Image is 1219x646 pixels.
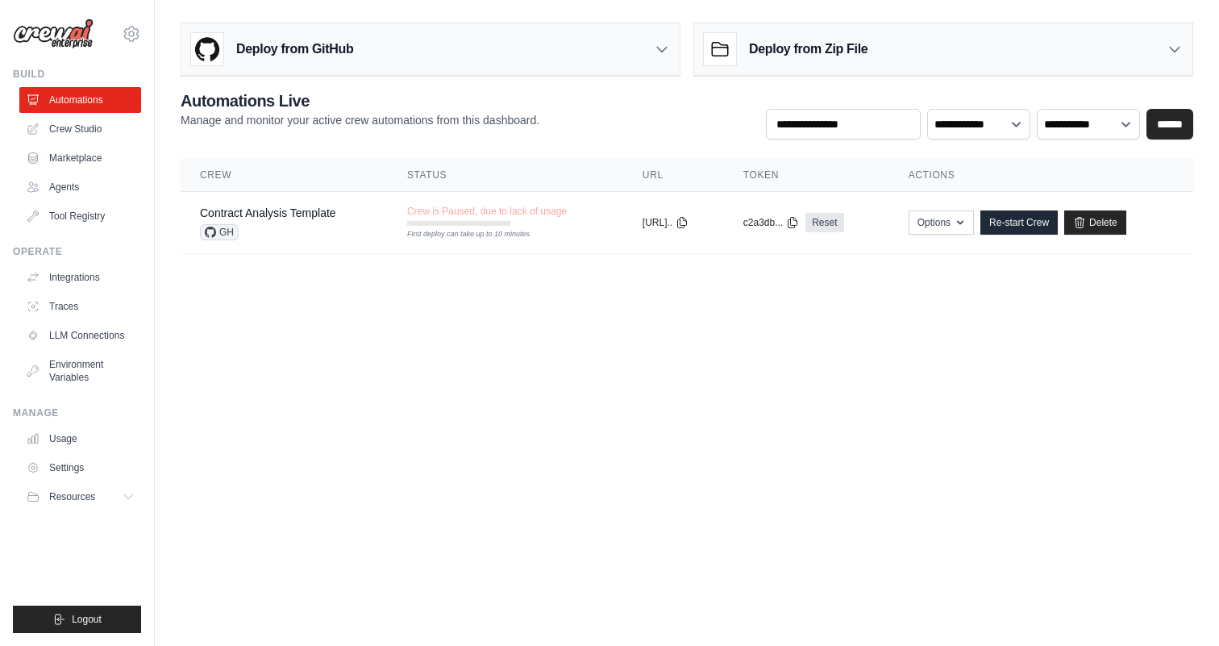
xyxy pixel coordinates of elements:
[805,213,843,232] a: Reset
[388,159,623,192] th: Status
[13,606,141,633] button: Logout
[19,426,141,452] a: Usage
[724,159,889,192] th: Token
[909,210,974,235] button: Options
[19,203,141,229] a: Tool Registry
[19,455,141,481] a: Settings
[49,490,95,503] span: Resources
[407,229,510,240] div: First deploy can take up to 10 minutes
[13,19,94,49] img: Logo
[623,159,724,192] th: URL
[72,613,102,626] span: Logout
[980,210,1058,235] a: Re-start Crew
[181,90,539,112] h2: Automations Live
[19,87,141,113] a: Automations
[191,33,223,65] img: GitHub Logo
[19,352,141,390] a: Environment Variables
[19,145,141,171] a: Marketplace
[749,40,867,59] h3: Deploy from Zip File
[13,406,141,419] div: Manage
[407,205,567,218] span: Crew is Paused, due to lack of usage
[181,159,388,192] th: Crew
[19,174,141,200] a: Agents
[200,206,336,219] a: Contract Analysis Template
[13,68,141,81] div: Build
[236,40,353,59] h3: Deploy from GitHub
[19,294,141,319] a: Traces
[19,484,141,510] button: Resources
[743,216,799,229] button: c2a3db...
[19,323,141,348] a: LLM Connections
[200,224,239,240] span: GH
[19,265,141,290] a: Integrations
[889,159,1193,192] th: Actions
[181,112,539,128] p: Manage and monitor your active crew automations from this dashboard.
[19,116,141,142] a: Crew Studio
[1064,210,1126,235] a: Delete
[13,245,141,258] div: Operate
